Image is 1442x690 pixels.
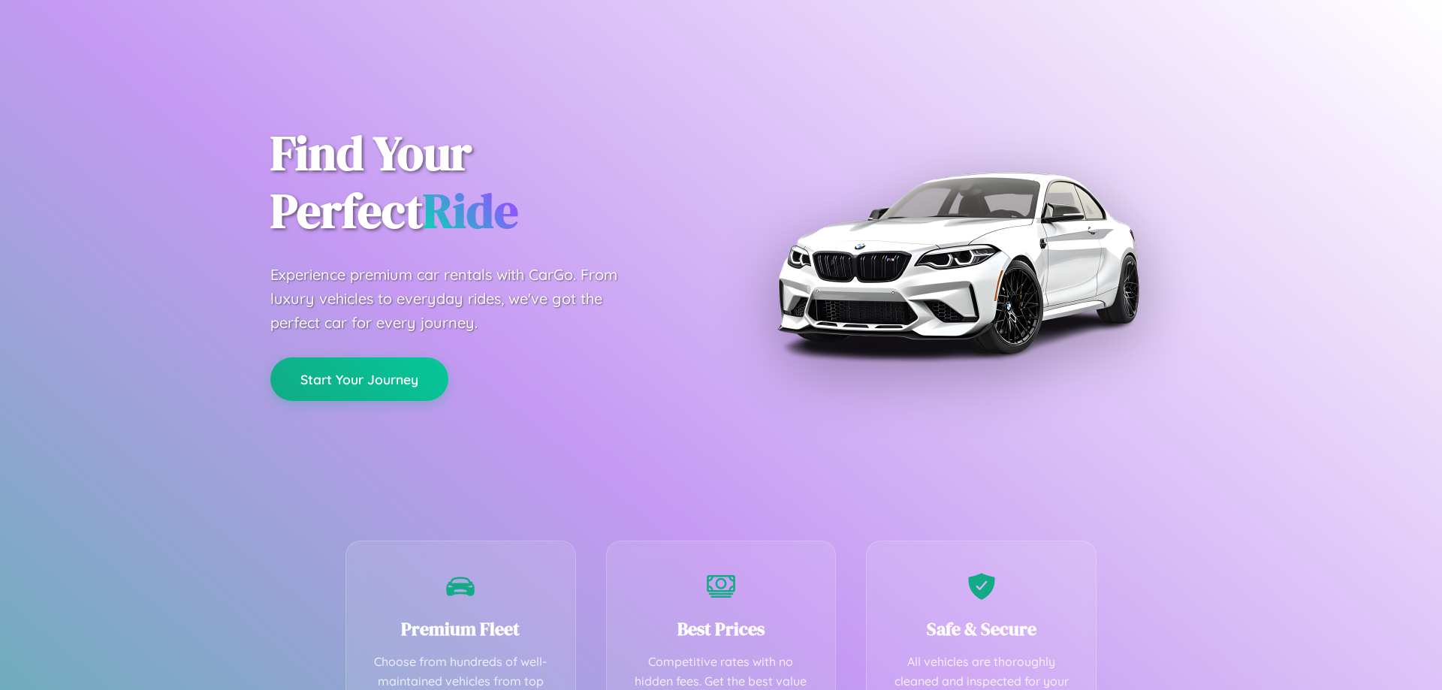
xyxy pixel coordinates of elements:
[369,616,553,641] h3: Premium Fleet
[423,178,518,243] span: Ride
[270,125,698,240] h1: Find Your Perfect
[270,263,646,335] p: Experience premium car rentals with CarGo. From luxury vehicles to everyday rides, we've got the ...
[889,616,1073,641] h3: Safe & Secure
[770,75,1145,450] img: Premium BMW car rental vehicle
[629,616,813,641] h3: Best Prices
[270,357,448,401] button: Start Your Journey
